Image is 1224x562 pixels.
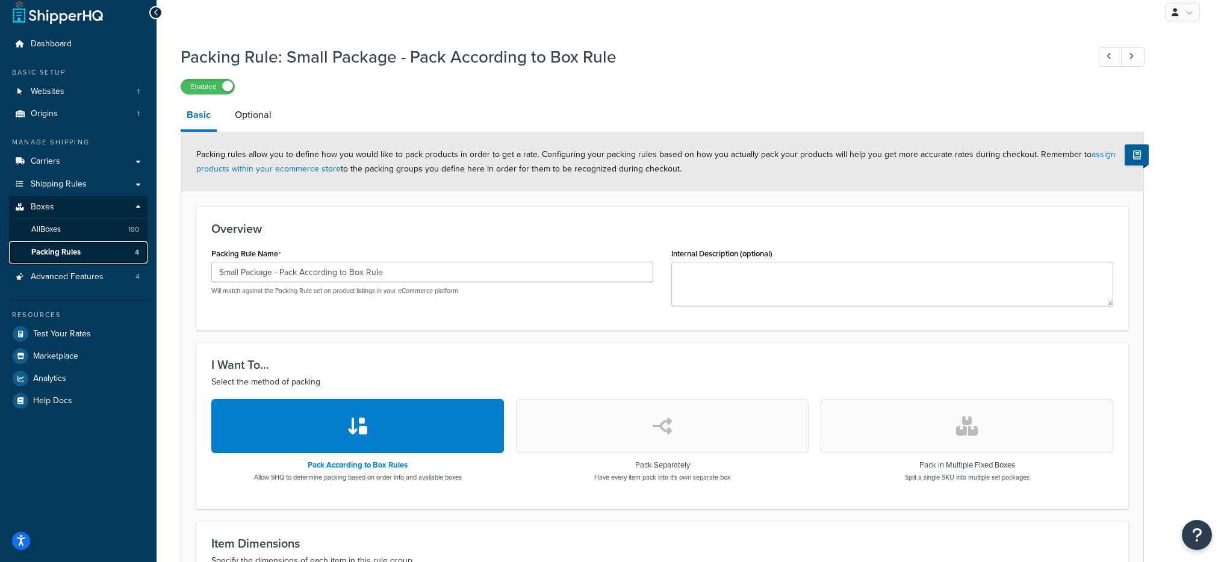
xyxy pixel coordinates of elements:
[135,247,139,258] span: 4
[9,196,148,218] a: Boxes
[1182,520,1212,550] button: Open Resource Center
[9,323,148,345] a: Test Your Rates
[33,329,91,339] span: Test Your Rates
[9,196,148,265] li: Boxes
[9,368,148,389] a: Analytics
[181,79,234,94] label: Enabled
[181,45,1076,69] h1: Packing Rule: Small Package - Pack According to Box Rule
[31,156,60,167] span: Carriers
[9,345,148,367] a: Marketplace
[196,148,1116,175] span: Packing rules allow you to define how you would like to pack products in order to get a rate. Con...
[9,266,148,288] a: Advanced Features4
[905,472,1030,482] p: Split a single SKU into multiple set packages
[254,461,462,469] h3: Pack According to Box Rules
[229,100,278,129] a: Optional
[9,241,148,264] li: Packing Rules
[905,461,1030,469] h3: Pack in Multiple Fixed Boxes
[31,109,58,119] span: Origins
[31,247,81,258] span: Packing Rules
[9,103,148,125] li: Origins
[137,87,140,97] span: 1
[211,249,281,259] label: Packing Rule Name
[594,472,730,482] p: Have every item pack into it's own separate box
[9,33,148,55] a: Dashboard
[9,173,148,196] a: Shipping Rules
[211,286,653,295] p: Will match against the Packing Rule set on product listings in your eCommerce platform
[181,100,217,132] a: Basic
[9,266,148,288] li: Advanced Features
[211,537,1113,550] h3: Item Dimensions
[31,39,72,49] span: Dashboard
[33,396,72,406] span: Help Docs
[1099,47,1122,67] a: Previous Record
[254,472,462,482] p: Allow SHQ to determine packing based on order info and available boxes
[31,272,104,282] span: Advanced Features
[211,358,1113,371] h3: I Want To...
[9,390,148,412] a: Help Docs
[9,137,148,147] div: Manage Shipping
[9,81,148,103] a: Websites1
[31,179,87,190] span: Shipping Rules
[9,67,148,78] div: Basic Setup
[211,375,1113,389] p: Select the method of packing
[33,374,66,384] span: Analytics
[9,310,148,320] div: Resources
[31,202,54,212] span: Boxes
[9,81,148,103] li: Websites
[9,218,148,241] a: AllBoxes180
[671,249,772,258] label: Internal Description (optional)
[1125,144,1149,165] button: Show Help Docs
[9,241,148,264] a: Packing Rules4
[137,109,140,119] span: 1
[594,461,730,469] h3: Pack Separately
[1121,47,1145,67] a: Next Record
[135,272,140,282] span: 4
[9,103,148,125] a: Origins1
[33,351,78,362] span: Marketplace
[31,224,61,235] span: All Boxes
[31,87,64,97] span: Websites
[211,222,1113,235] h3: Overview
[9,150,148,173] a: Carriers
[128,224,139,235] span: 180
